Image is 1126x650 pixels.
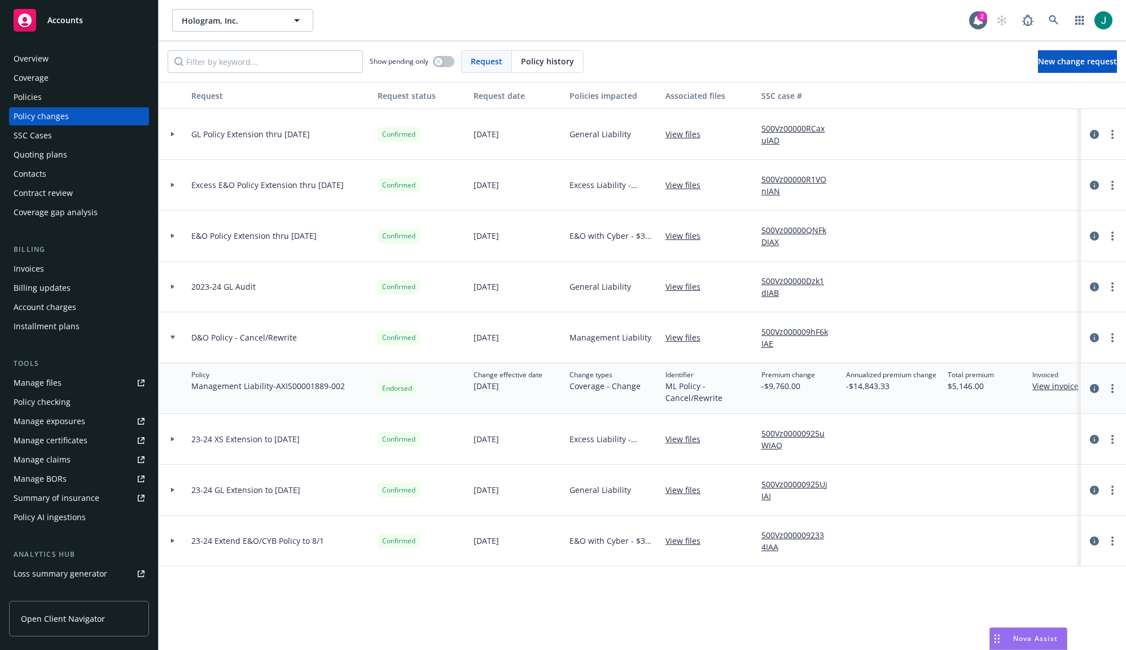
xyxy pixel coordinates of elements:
div: Manage files [14,374,62,392]
button: Request [187,82,373,109]
span: Policy [191,370,345,380]
a: Policy AI ingestions [9,508,149,526]
a: Coverage [9,69,149,87]
div: Request status [378,90,465,102]
a: circleInformation [1088,433,1101,446]
div: Contacts [14,165,46,183]
button: Policies impacted [565,82,661,109]
a: more [1106,382,1119,395]
div: Toggle Row Expanded [159,465,187,516]
div: SSC Cases [14,126,52,145]
a: Overview [9,50,149,68]
span: Hologram, Inc. [182,15,279,27]
a: 500Vz00000R1VOnIAN [761,173,837,197]
div: Request [191,90,369,102]
a: Invoices [9,260,149,278]
a: more [1106,229,1119,243]
a: Start snowing [991,9,1013,32]
span: [DATE] [474,281,499,293]
a: Contract review [9,184,149,202]
span: Confirmed [382,231,415,241]
a: View files [665,433,709,445]
a: Account charges [9,298,149,316]
span: 23-24 GL Extension to [DATE] [191,484,300,496]
a: Billing updates [9,279,149,297]
div: Account charges [14,298,76,316]
button: Hologram, Inc. [172,9,313,32]
a: View files [665,128,709,140]
a: View files [665,230,709,242]
div: Manage certificates [14,431,87,450]
span: [DATE] [474,179,499,191]
button: SSC case # [757,82,842,109]
span: Identifier [665,370,752,380]
span: Confirmed [382,333,415,343]
div: Coverage [14,69,49,87]
span: [DATE] [474,535,499,547]
div: 2 [977,11,987,21]
div: Manage claims [14,451,71,469]
span: E&O with Cyber - $3M Limit [569,230,656,242]
a: more [1106,178,1119,192]
a: Manage claims [9,451,149,469]
div: Contract review [14,184,73,202]
a: 500Vz00000QNFkDIAX [761,224,837,248]
span: Confirmed [382,129,415,139]
a: Policies [9,88,149,106]
a: more [1106,483,1119,497]
div: Coverage gap analysis [14,203,98,221]
div: Toggle Row Expanded [159,363,187,414]
div: Overview [14,50,49,68]
div: Invoices [14,260,44,278]
span: -$14,843.33 [846,380,936,392]
a: Coverage gap analysis [9,203,149,221]
span: General Liability [569,128,631,140]
span: Coverage - Change [569,380,641,392]
div: Summary of insurance [14,489,99,507]
span: -$9,760.00 [761,380,815,392]
span: General Liability [569,484,631,496]
div: Billing updates [14,279,71,297]
div: Associated files [665,90,752,102]
a: Accounts [9,5,149,36]
div: Billing [9,244,149,255]
span: Confirmed [382,485,415,495]
a: 500Vz00000Dzk1dIAB [761,275,837,299]
a: View invoice [1032,380,1088,392]
span: Policy history [521,55,574,67]
span: Change types [569,370,641,380]
a: circleInformation [1088,331,1101,344]
a: circleInformation [1088,229,1101,243]
a: Manage exposures [9,412,149,430]
span: Confirmed [382,434,415,444]
a: more [1106,433,1119,446]
a: circleInformation [1088,128,1101,141]
a: circleInformation [1088,382,1101,395]
a: more [1106,534,1119,548]
span: Endorsed [382,383,412,394]
span: Request [471,55,502,67]
span: New change request [1038,56,1117,67]
a: Policy changes [9,107,149,125]
span: [DATE] [474,331,499,343]
span: Change effective date [474,370,542,380]
span: Invoiced [1032,370,1088,380]
span: ML Policy - Cancel/Rewrite [665,380,752,404]
a: 500Vz0000092334IAA [761,529,837,553]
span: [DATE] [474,484,499,496]
span: Management Liability - AXIS00001889-002 [191,380,345,392]
button: Nova Assist [989,627,1067,650]
div: Toggle Row Expanded [159,312,187,363]
span: Show pending only [370,56,428,66]
div: Manage BORs [14,470,67,488]
img: photo [1094,11,1112,29]
span: [DATE] [474,230,499,242]
div: Quoting plans [14,146,67,164]
div: Manage exposures [14,412,85,430]
a: circleInformation [1088,280,1101,294]
span: Open Client Navigator [21,613,105,625]
a: View files [665,484,709,496]
div: Policy changes [14,107,69,125]
span: General Liability [569,281,631,293]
